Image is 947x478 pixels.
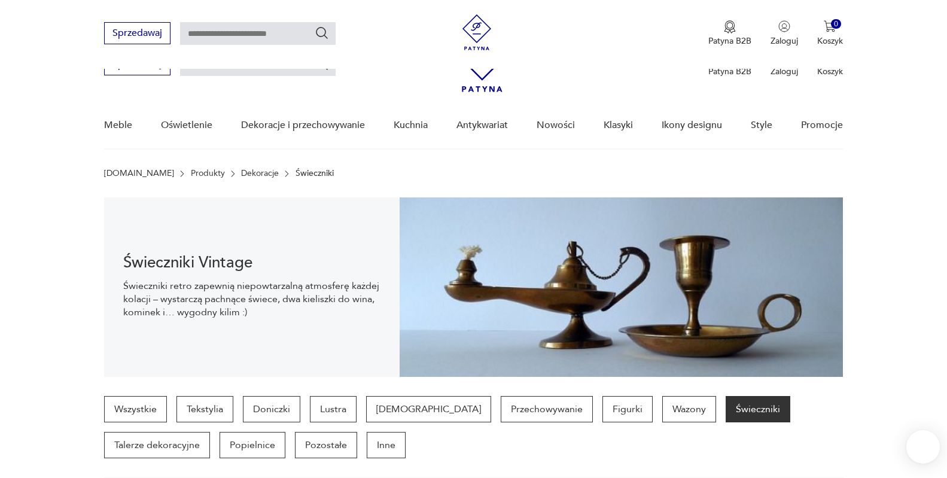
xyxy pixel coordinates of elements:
a: Talerze dekoracyjne [104,432,210,458]
a: Klasyki [604,102,633,148]
img: Ikonka użytkownika [778,20,790,32]
a: Figurki [602,396,653,422]
button: 0Koszyk [817,20,843,47]
a: Lustra [310,396,357,422]
img: Ikona medalu [724,20,736,34]
div: 0 [831,19,841,29]
a: Wazony [662,396,716,422]
img: Ikona koszyka [824,20,836,32]
button: Szukaj [315,26,329,40]
a: Dekoracje i przechowywanie [241,102,365,148]
p: Patyna B2B [708,66,751,77]
a: Ikona medaluPatyna B2B [708,20,751,47]
a: Promocje [801,102,843,148]
a: Meble [104,102,132,148]
a: Produkty [191,169,225,178]
a: Nowości [537,102,575,148]
a: Ikony designu [662,102,722,148]
a: Przechowywanie [501,396,593,422]
a: Doniczki [243,396,300,422]
a: Dekoracje [241,169,279,178]
p: Świeczniki [296,169,334,178]
a: [DOMAIN_NAME] [104,169,174,178]
a: Sprzedawaj [104,30,170,38]
button: Zaloguj [771,20,798,47]
p: Zaloguj [771,66,798,77]
button: Patyna B2B [708,20,751,47]
a: Antykwariat [456,102,508,148]
button: Sprzedawaj [104,22,170,44]
img: abd81c5dfc554265a0b885a0460a1617.jpg [400,197,843,377]
img: Patyna - sklep z meblami i dekoracjami vintage [459,14,495,50]
p: Koszyk [817,35,843,47]
p: Świeczniki retro zapewnią niepowtarzalną atmosferę każdej kolacji – wystarczą pachnące świece, dw... [123,279,380,319]
p: Zaloguj [771,35,798,47]
a: Wszystkie [104,396,167,422]
a: Tekstylia [176,396,233,422]
a: [DEMOGRAPHIC_DATA] [366,396,491,422]
a: Kuchnia [394,102,428,148]
a: Inne [367,432,406,458]
p: Patyna B2B [708,35,751,47]
iframe: Smartsupp widget button [906,430,940,464]
a: Style [751,102,772,148]
a: Świeczniki [726,396,790,422]
p: Koszyk [817,66,843,77]
a: Popielnice [220,432,285,458]
h1: Świeczniki Vintage [123,255,380,270]
a: Sprzedawaj [104,61,170,69]
a: Pozostałe [295,432,357,458]
a: Oświetlenie [161,102,212,148]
